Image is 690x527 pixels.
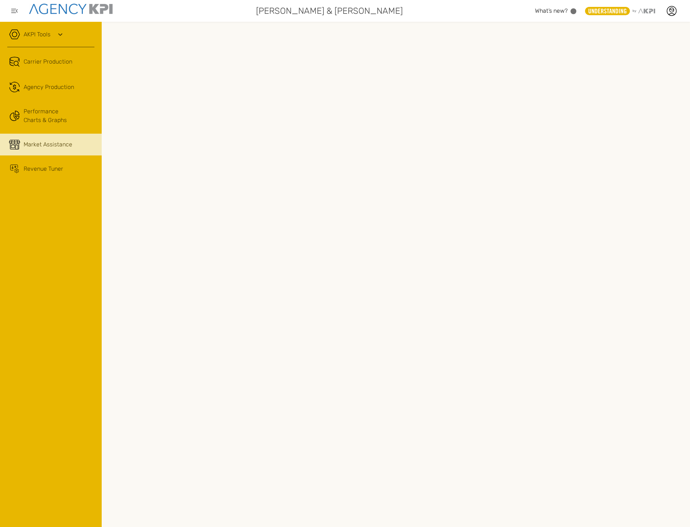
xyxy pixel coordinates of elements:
span: Agency Production [24,83,74,92]
span: Carrier Production [24,57,72,66]
span: Revenue Tuner [24,165,63,173]
a: AKPI Tools [24,30,50,39]
span: What’s new? [535,7,568,14]
span: Market Assistance [24,140,72,149]
img: agencykpi-logo-550x69-2d9e3fa8.png [29,4,113,14]
span: [PERSON_NAME] & [PERSON_NAME] [256,4,403,17]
